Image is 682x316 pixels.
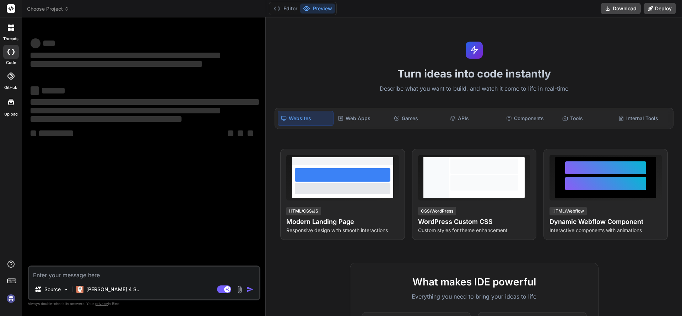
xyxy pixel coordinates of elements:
[238,130,243,136] span: ‌
[362,292,587,301] p: Everything you need to bring your ideas to life
[28,300,260,307] p: Always double-check its answers. Your in Bind
[86,286,139,293] p: [PERSON_NAME] 4 S..
[418,217,530,227] h4: WordPress Custom CSS
[286,227,399,234] p: Responsive design with smooth interactions
[286,207,321,215] div: HTML/CSS/JS
[418,207,456,215] div: CSS/WordPress
[248,130,253,136] span: ‌
[247,286,254,293] img: icon
[550,217,662,227] h4: Dynamic Webflow Component
[31,108,220,113] span: ‌
[31,99,259,105] span: ‌
[43,41,55,46] span: ‌
[300,4,335,14] button: Preview
[270,67,678,80] h1: Turn ideas into code instantly
[31,38,40,48] span: ‌
[286,217,399,227] h4: Modern Landing Page
[31,61,202,67] span: ‌
[63,286,69,293] img: Pick Models
[4,111,18,117] label: Upload
[447,111,502,126] div: APIs
[550,207,587,215] div: HTML/Webflow
[39,130,73,136] span: ‌
[270,84,678,93] p: Describe what you want to build, and watch it come to life in real-time
[228,130,233,136] span: ‌
[27,5,69,12] span: Choose Project
[335,111,390,126] div: Web Apps
[616,111,670,126] div: Internal Tools
[3,36,18,42] label: threads
[31,53,220,58] span: ‌
[559,111,614,126] div: Tools
[550,227,662,234] p: Interactive components with animations
[95,301,108,306] span: privacy
[601,3,641,14] button: Download
[236,285,244,294] img: attachment
[6,60,16,66] label: code
[31,116,182,122] span: ‌
[503,111,558,126] div: Components
[5,293,17,305] img: signin
[42,88,65,93] span: ‌
[31,86,39,95] span: ‌
[31,130,36,136] span: ‌
[44,286,61,293] p: Source
[278,111,333,126] div: Websites
[391,111,446,126] div: Games
[271,4,300,14] button: Editor
[362,274,587,289] h2: What makes IDE powerful
[644,3,676,14] button: Deploy
[76,286,83,293] img: Claude 4 Sonnet
[418,227,530,234] p: Custom styles for theme enhancement
[4,85,17,91] label: GitHub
